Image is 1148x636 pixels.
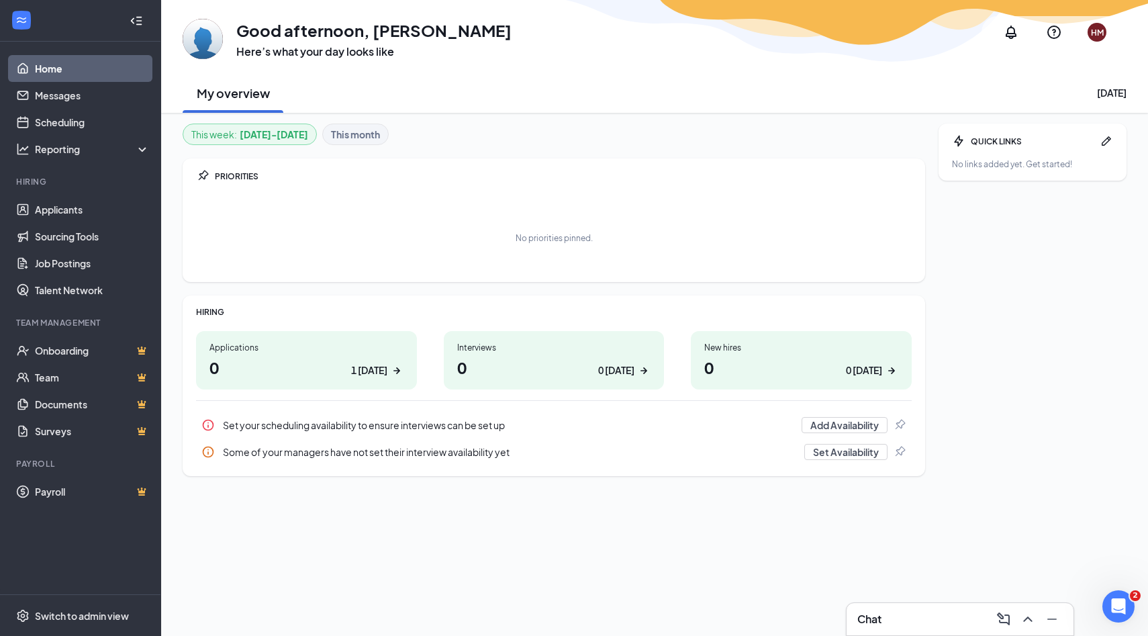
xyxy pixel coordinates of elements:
div: No links added yet. Get started! [952,158,1113,170]
button: Set Availability [804,444,888,460]
svg: ChevronUp [1020,611,1036,627]
a: InfoSet your scheduling availability to ensure interviews can be set upAdd AvailabilityPin [196,412,912,439]
button: ChevronUp [1017,608,1039,630]
a: SurveysCrown [35,418,150,445]
div: Set your scheduling availability to ensure interviews can be set up [223,418,794,432]
div: No priorities pinned. [516,232,593,244]
a: Talent Network [35,277,150,304]
div: This week : [191,127,308,142]
svg: ArrowRight [885,364,898,377]
svg: Notifications [1003,24,1019,40]
a: Interviews00 [DATE]ArrowRight [444,331,665,390]
svg: QuestionInfo [1046,24,1062,40]
svg: Bolt [952,134,965,148]
div: QUICK LINKS [971,136,1094,147]
b: This month [331,127,380,142]
div: HIRING [196,306,912,318]
svg: Info [201,418,215,432]
a: Scheduling [35,109,150,136]
div: Payroll [16,458,147,469]
svg: ArrowRight [637,364,651,377]
svg: Pen [1100,134,1113,148]
div: Some of your managers have not set their interview availability yet [196,439,912,465]
div: HM [1091,27,1104,38]
div: 0 [DATE] [846,363,882,377]
a: New hires00 [DATE]ArrowRight [691,331,912,390]
div: Hiring [16,176,147,187]
svg: Settings [16,609,30,623]
div: Set your scheduling availability to ensure interviews can be set up [196,412,912,439]
a: DocumentsCrown [35,391,150,418]
button: Add Availability [802,417,888,433]
a: OnboardingCrown [35,337,150,364]
div: Switch to admin view [35,609,129,623]
div: Applications [209,342,403,353]
h2: My overview [197,85,270,101]
h3: Here’s what your day looks like [236,44,512,59]
div: 1 [DATE] [351,363,387,377]
b: [DATE] - [DATE] [240,127,308,142]
a: Messages [35,82,150,109]
h3: Chat [857,612,881,627]
div: 0 [DATE] [598,363,634,377]
div: [DATE] [1097,86,1127,99]
svg: Collapse [130,14,143,28]
h1: 0 [704,356,898,379]
button: Minimize [1041,608,1063,630]
div: PRIORITIES [215,171,912,182]
svg: Analysis [16,142,30,156]
svg: ComposeMessage [996,611,1012,627]
svg: Pin [893,445,906,459]
a: Job Postings [35,250,150,277]
div: Reporting [35,142,150,156]
a: PayrollCrown [35,478,150,505]
img: Haley Munksgard [183,19,223,59]
h1: 0 [209,356,403,379]
svg: Minimize [1044,611,1060,627]
div: Team Management [16,317,147,328]
a: Applications01 [DATE]ArrowRight [196,331,417,390]
a: Home [35,55,150,82]
h1: 0 [457,356,651,379]
svg: WorkstreamLogo [15,13,28,27]
svg: Info [201,445,215,459]
a: Applicants [35,196,150,223]
h1: Good afternoon, [PERSON_NAME] [236,19,512,42]
svg: ArrowRight [390,364,403,377]
a: InfoSome of your managers have not set their interview availability yetSet AvailabilityPin [196,439,912,465]
svg: Pin [196,169,209,183]
a: TeamCrown [35,364,150,391]
svg: Pin [893,418,906,432]
div: Interviews [457,342,651,353]
div: Some of your managers have not set their interview availability yet [223,445,796,459]
span: 2 [1130,590,1141,601]
iframe: Intercom live chat [1102,590,1135,623]
div: New hires [704,342,898,353]
a: Sourcing Tools [35,223,150,250]
button: ComposeMessage [993,608,1014,630]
